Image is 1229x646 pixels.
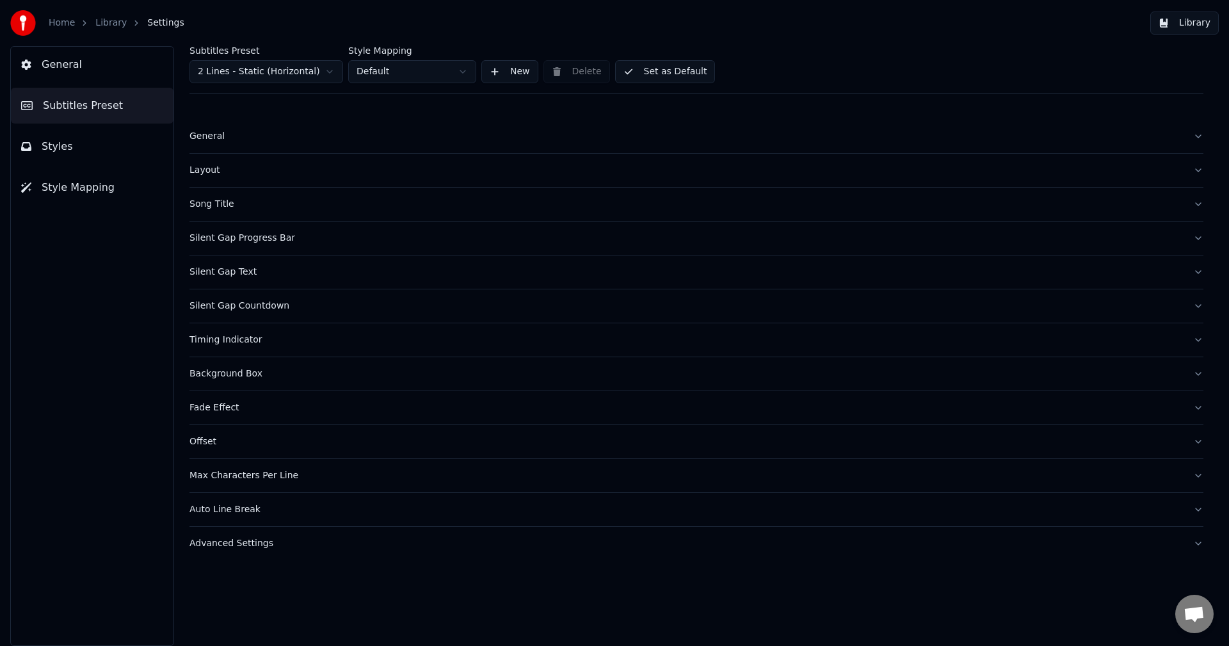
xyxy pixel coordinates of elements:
button: Timing Indicator [189,323,1203,357]
span: Styles [42,139,73,154]
label: Subtitles Preset [189,46,343,55]
button: Subtitles Preset [11,88,173,124]
button: Silent Gap Text [189,255,1203,289]
div: Fade Effect [189,401,1183,414]
button: General [11,47,173,83]
label: Style Mapping [348,46,476,55]
button: General [189,120,1203,153]
button: Styles [11,129,173,165]
div: Advanced Settings [189,537,1183,550]
div: Song Title [189,198,1183,211]
button: Song Title [189,188,1203,221]
button: Background Box [189,357,1203,391]
div: Auto Line Break [189,503,1183,516]
button: Max Characters Per Line [189,459,1203,492]
button: Set as Default [615,60,716,83]
button: Style Mapping [11,170,173,206]
span: General [42,57,82,72]
a: Library [95,17,127,29]
button: Fade Effect [189,391,1203,424]
div: General [189,130,1183,143]
img: youka [10,10,36,36]
div: Silent Gap Text [189,266,1183,279]
button: Silent Gap Countdown [189,289,1203,323]
span: Style Mapping [42,180,115,195]
button: Silent Gap Progress Bar [189,222,1203,255]
div: Background Box [189,367,1183,380]
span: Settings [147,17,184,29]
span: Subtitles Preset [43,98,123,113]
button: Library [1150,12,1219,35]
div: Silent Gap Progress Bar [189,232,1183,245]
button: Advanced Settings [189,527,1203,560]
div: Layout [189,164,1183,177]
div: Timing Indicator [189,334,1183,346]
a: Home [49,17,75,29]
button: Auto Line Break [189,493,1203,526]
div: Open chat [1175,595,1214,633]
button: Offset [189,425,1203,458]
button: Layout [189,154,1203,187]
nav: breadcrumb [49,17,184,29]
div: Silent Gap Countdown [189,300,1183,312]
button: New [481,60,538,83]
div: Offset [189,435,1183,448]
div: Max Characters Per Line [189,469,1183,482]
